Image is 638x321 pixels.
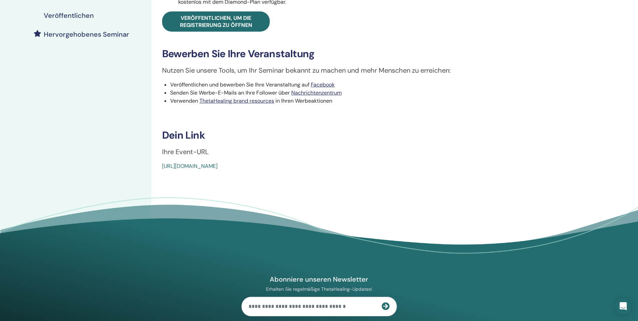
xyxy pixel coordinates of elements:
a: [URL][DOMAIN_NAME] [162,163,218,170]
h4: Hervorgehobenes Seminar [44,30,129,38]
a: Veröffentlichen, um die Registrierung zu öffnen [162,11,270,32]
span: Veröffentlichen, um die Registrierung zu öffnen [180,14,252,29]
li: Veröffentlichen und bewerben Sie Ihre Veranstaltung auf [170,81,566,89]
p: Nutzen Sie unsere Tools, um Ihr Seminar bekannt zu machen und mehr Menschen zu erreichen: [162,65,566,75]
h4: Veröffentlichen [44,11,94,20]
li: Senden Sie Werbe-E-Mails an Ihre Follower über [170,89,566,97]
a: Nachrichtenzentrum [291,89,342,96]
a: Facebook [311,81,335,88]
p: Ihre Event-URL [162,147,566,157]
h4: Abonniere unseren Newsletter [241,275,397,284]
h3: Bewerben Sie Ihre Veranstaltung [162,48,566,60]
a: ThetaHealing brand resources [199,97,274,104]
p: Erhalten Sie regelmäßige ThetaHealing-Updates! [241,286,397,292]
li: Verwenden in Ihren Werbeaktionen [170,97,566,105]
h3: Dein Link [162,129,566,141]
div: Open Intercom Messenger [615,298,631,314]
